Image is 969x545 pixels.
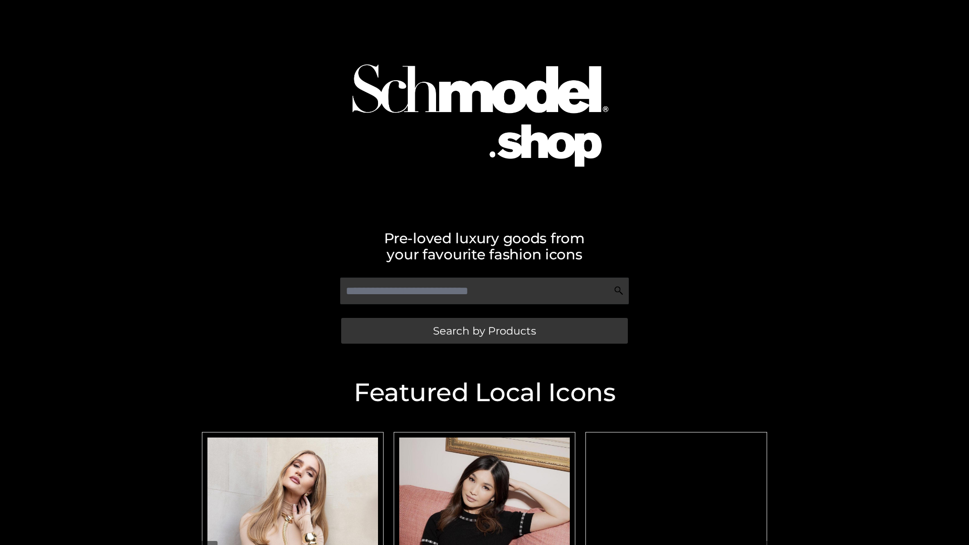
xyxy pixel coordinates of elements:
[197,230,772,262] h2: Pre-loved luxury goods from your favourite fashion icons
[614,286,624,296] img: Search Icon
[341,318,628,344] a: Search by Products
[197,380,772,405] h2: Featured Local Icons​
[433,325,536,336] span: Search by Products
